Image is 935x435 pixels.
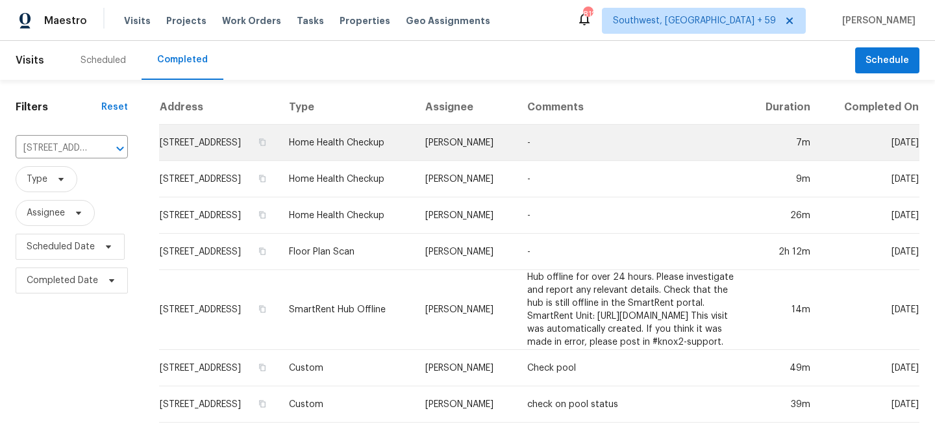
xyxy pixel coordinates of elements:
td: Home Health Checkup [279,161,415,197]
span: Type [27,173,47,186]
span: Southwest, [GEOGRAPHIC_DATA] + 59 [613,14,776,27]
td: [STREET_ADDRESS] [159,161,279,197]
span: Work Orders [222,14,281,27]
td: - [517,125,745,161]
span: Projects [166,14,206,27]
th: Type [279,90,415,125]
td: [PERSON_NAME] [415,197,517,234]
td: Home Health Checkup [279,125,415,161]
td: [STREET_ADDRESS] [159,125,279,161]
span: Geo Assignments [406,14,490,27]
td: 2h 12m [745,234,821,270]
th: Address [159,90,279,125]
button: Copy Address [256,362,268,373]
div: Scheduled [81,54,126,67]
td: - [517,161,745,197]
span: Assignee [27,206,65,219]
td: 26m [745,197,821,234]
td: 9m [745,161,821,197]
td: [DATE] [821,350,919,386]
td: Hub offline for over 24 hours. Please investigate and report any relevant details. Check that the... [517,270,745,350]
td: - [517,234,745,270]
td: [STREET_ADDRESS] [159,350,279,386]
th: Comments [517,90,745,125]
td: [PERSON_NAME] [415,270,517,350]
td: [DATE] [821,386,919,423]
span: Maestro [44,14,87,27]
span: [PERSON_NAME] [837,14,916,27]
td: [PERSON_NAME] [415,234,517,270]
td: [DATE] [821,270,919,350]
td: [STREET_ADDRESS] [159,234,279,270]
td: SmartRent Hub Offline [279,270,415,350]
span: Tasks [297,16,324,25]
span: Visits [124,14,151,27]
button: Copy Address [256,303,268,315]
td: Home Health Checkup [279,197,415,234]
button: Open [111,140,129,158]
span: Properties [340,14,390,27]
button: Copy Address [256,245,268,257]
button: Copy Address [256,209,268,221]
span: Scheduled Date [27,240,95,253]
td: [PERSON_NAME] [415,350,517,386]
button: Copy Address [256,398,268,410]
td: 39m [745,386,821,423]
td: [STREET_ADDRESS] [159,386,279,423]
td: [DATE] [821,197,919,234]
span: Schedule [866,53,909,69]
td: Floor Plan Scan [279,234,415,270]
th: Completed On [821,90,919,125]
button: Schedule [855,47,919,74]
td: - [517,197,745,234]
td: Custom [279,386,415,423]
th: Assignee [415,90,517,125]
td: [PERSON_NAME] [415,161,517,197]
td: [DATE] [821,234,919,270]
td: [DATE] [821,161,919,197]
span: Visits [16,46,44,75]
td: check on pool status [517,386,745,423]
td: Check pool [517,350,745,386]
td: 14m [745,270,821,350]
h1: Filters [16,101,101,114]
input: Search for an address... [16,138,92,158]
button: Copy Address [256,173,268,184]
div: Reset [101,101,128,114]
td: [STREET_ADDRESS] [159,270,279,350]
th: Duration [745,90,821,125]
td: [PERSON_NAME] [415,125,517,161]
td: [STREET_ADDRESS] [159,197,279,234]
button: Copy Address [256,136,268,148]
td: 49m [745,350,821,386]
td: [PERSON_NAME] [415,386,517,423]
span: Completed Date [27,274,98,287]
td: [DATE] [821,125,919,161]
td: 7m [745,125,821,161]
div: Completed [157,53,208,66]
td: Custom [279,350,415,386]
div: 812 [583,8,592,21]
